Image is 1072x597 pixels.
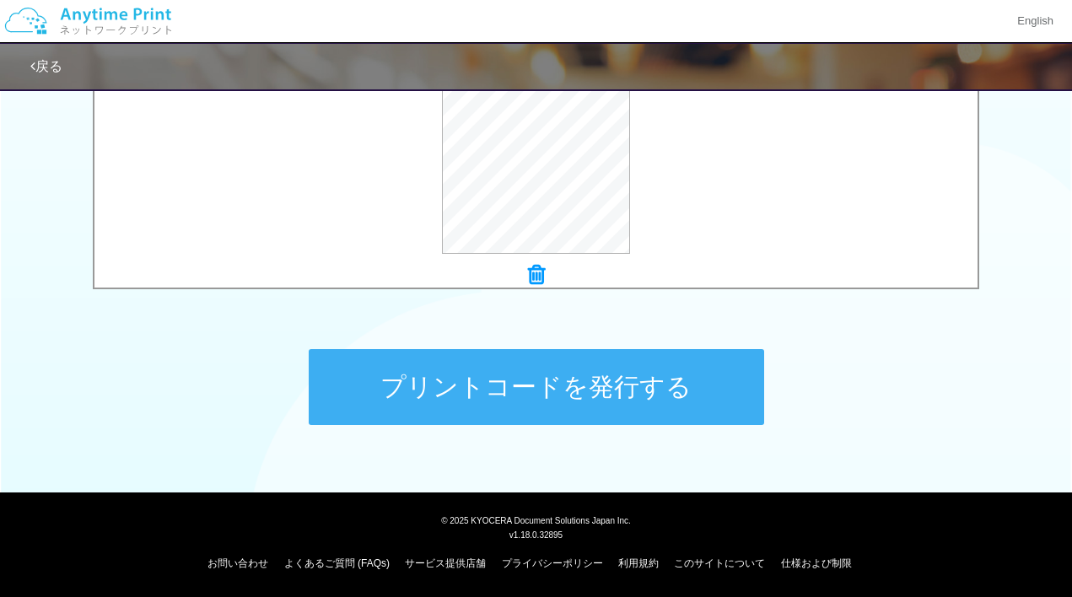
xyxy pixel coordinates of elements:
[309,349,764,425] button: プリントコードを発行する
[405,557,486,569] a: サービス提供店舗
[207,557,268,569] a: お問い合わせ
[441,514,631,525] span: © 2025 KYOCERA Document Solutions Japan Inc.
[284,557,390,569] a: よくあるご質問 (FAQs)
[509,530,563,540] span: v1.18.0.32895
[618,557,659,569] a: 利用規約
[502,557,603,569] a: プライバシーポリシー
[674,557,765,569] a: このサイトについて
[781,557,852,569] a: 仕様および制限
[30,59,62,73] a: 戻る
